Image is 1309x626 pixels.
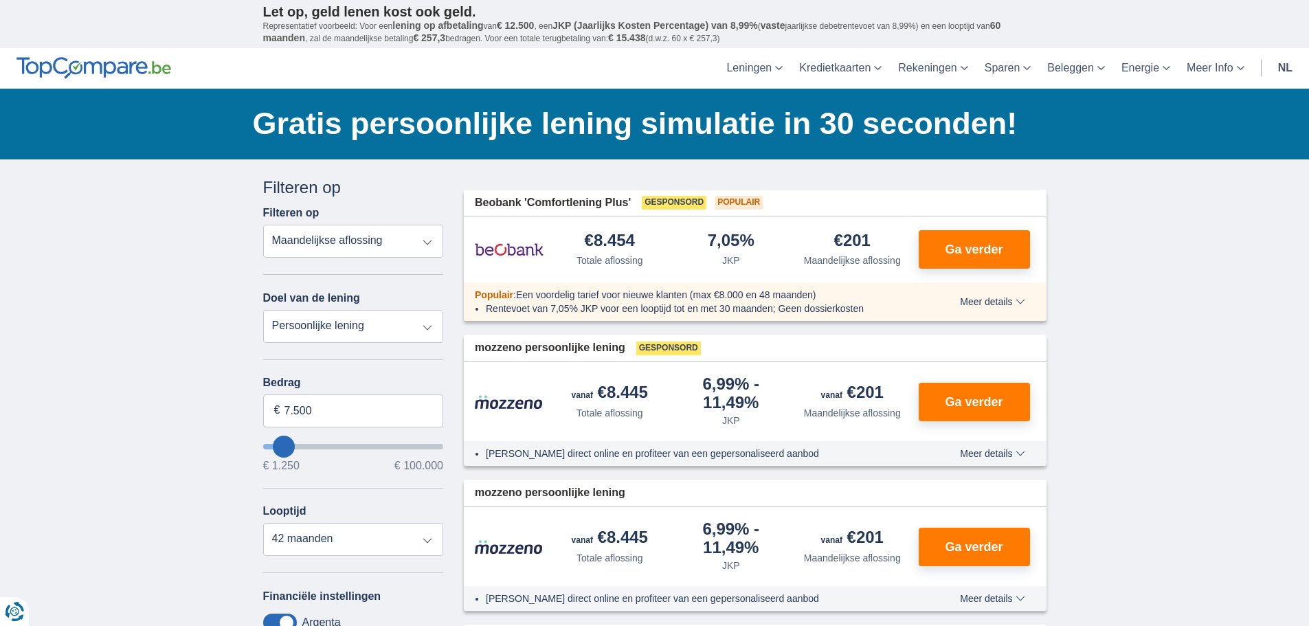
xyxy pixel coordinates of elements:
[676,376,787,411] div: 6,99%
[1113,48,1178,89] a: Energie
[577,406,643,420] div: Totale aflossing
[960,594,1025,603] span: Meer details
[475,485,625,501] span: mozzeno persoonlijke lening
[263,20,1001,43] span: 60 maanden
[263,444,444,449] input: wantToBorrow
[392,20,483,31] span: lening op afbetaling
[585,232,635,251] div: €8.454
[718,48,791,89] a: Leningen
[950,593,1035,604] button: Meer details
[274,403,280,418] span: €
[572,384,648,403] div: €8.445
[804,254,901,267] div: Maandelijkse aflossing
[263,377,444,389] label: Bedrag
[722,559,740,572] div: JKP
[464,288,921,302] div: :
[413,32,445,43] span: € 257,3
[253,102,1047,145] h1: Gratis persoonlijke lening simulatie in 30 seconden!
[1039,48,1113,89] a: Beleggen
[715,196,763,210] span: Populair
[497,20,535,31] span: € 12.500
[676,521,787,556] div: 6,99%
[16,57,171,79] img: TopCompare
[486,302,910,315] li: Rentevoet van 7,05% JKP voor een looptijd tot en met 30 maanden; Geen dossierkosten
[263,20,1047,45] p: Representatief voorbeeld: Voor een van , een ( jaarlijkse debetrentevoet van 8,99%) en een loopti...
[722,414,740,427] div: JKP
[950,448,1035,459] button: Meer details
[486,447,910,460] li: [PERSON_NAME] direct online en profiteer van een gepersonaliseerd aanbod
[263,590,381,603] label: Financiële instellingen
[960,297,1025,306] span: Meer details
[475,232,544,267] img: product.pl.alt Beobank
[394,460,443,471] span: € 100.000
[577,254,643,267] div: Totale aflossing
[552,20,758,31] span: JKP (Jaarlijks Kosten Percentage) van 8,99%
[945,396,1003,408] span: Ga verder
[475,195,631,211] span: Beobank 'Comfortlening Plus'
[642,196,706,210] span: Gesponsord
[761,20,785,31] span: vaste
[475,394,544,410] img: product.pl.alt Mozzeno
[919,230,1030,269] button: Ga verder
[263,207,320,219] label: Filteren op
[821,384,884,403] div: €201
[890,48,976,89] a: Rekeningen
[834,232,871,251] div: €201
[577,551,643,565] div: Totale aflossing
[804,551,901,565] div: Maandelijkse aflossing
[950,296,1035,307] button: Meer details
[572,529,648,548] div: €8.445
[475,340,625,356] span: mozzeno persoonlijke lening
[722,254,740,267] div: JKP
[919,383,1030,421] button: Ga verder
[636,342,701,355] span: Gesponsord
[708,232,754,251] div: 7,05%
[791,48,890,89] a: Kredietkaarten
[475,539,544,555] img: product.pl.alt Mozzeno
[919,528,1030,566] button: Ga verder
[960,449,1025,458] span: Meer details
[945,243,1003,256] span: Ga verder
[263,3,1047,20] p: Let op, geld lenen kost ook geld.
[945,541,1003,553] span: Ga verder
[263,505,306,517] label: Looptijd
[263,460,300,471] span: € 1.250
[516,289,816,300] span: Een voordelig tarief voor nieuwe klanten (max €8.000 en 48 maanden)
[804,406,901,420] div: Maandelijkse aflossing
[263,176,444,199] div: Filteren op
[263,292,360,304] label: Doel van de lening
[821,529,884,548] div: €201
[608,32,646,43] span: € 15.438
[1178,48,1253,89] a: Meer Info
[475,289,513,300] span: Populair
[486,592,910,605] li: [PERSON_NAME] direct online en profiteer van een gepersonaliseerd aanbod
[1270,48,1301,89] a: nl
[976,48,1040,89] a: Sparen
